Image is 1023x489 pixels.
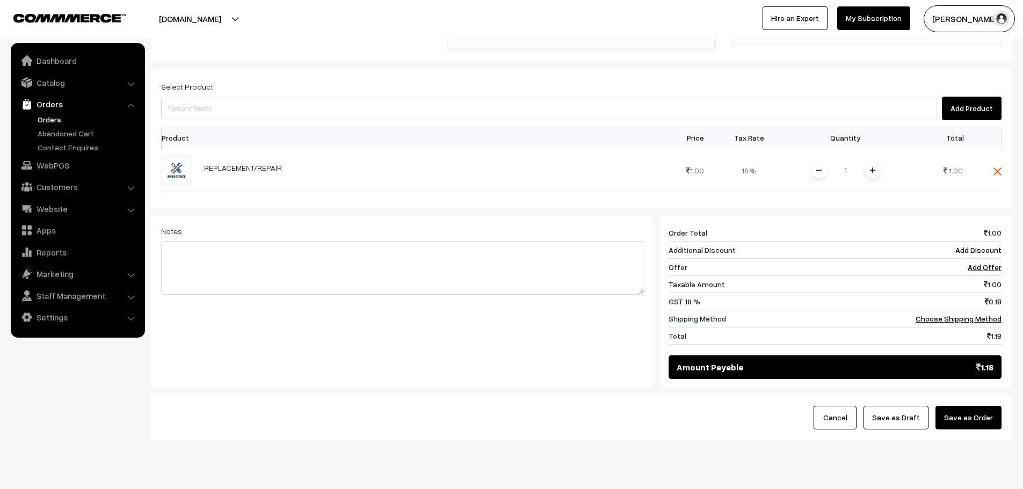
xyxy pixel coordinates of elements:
span: 1.00 [949,166,963,175]
td: Offer [669,258,895,275]
button: Cancel [814,406,857,429]
label: Notes [161,225,182,237]
input: Type and Search [161,98,937,119]
span: 18 % [742,166,756,175]
th: Price [669,127,722,149]
button: Add Product [942,97,1002,120]
button: [PERSON_NAME] [924,5,1015,32]
img: plusI [870,167,875,173]
img: close [993,167,1002,176]
a: Marketing [13,264,141,283]
a: Add Offer [968,262,1002,272]
td: 0.18 [895,293,1002,310]
img: user [993,11,1010,27]
th: Product [162,127,198,149]
td: Taxable Amount [669,275,895,293]
th: Tax Rate [722,127,776,149]
a: Customers [13,177,141,196]
th: Quantity [776,127,916,149]
td: Total [669,327,895,344]
a: Settings [13,308,141,327]
button: Save as Draft [864,406,928,429]
td: GST 18 % [669,293,895,310]
td: Shipping Method [669,310,895,327]
a: Orders [35,114,141,125]
td: 1.00 [669,149,722,192]
a: COMMMERCE [13,11,107,24]
a: Catalog [13,73,141,92]
a: REPLACEMENT/REPAIR [204,163,282,172]
button: [DOMAIN_NAME] [121,5,259,32]
a: Website [13,199,141,218]
td: 1.18 [895,327,1002,344]
img: minus [816,167,822,173]
a: My Subscription [837,6,910,30]
label: Select Product [161,81,213,92]
a: Staff Management [13,286,141,305]
a: WebPOS [13,156,141,175]
span: 1.18 [976,361,993,374]
a: Contact Enquires [35,142,141,153]
td: Order Total [669,224,895,242]
a: Orders [13,94,141,114]
a: Reports [13,243,141,262]
td: 1.00 [895,275,1002,293]
button: Save as Order [935,406,1002,429]
a: Add Discount [955,245,1002,254]
img: repair-service-flat-logo-design-vector.jpg [162,156,191,185]
a: Abandoned Cart [35,128,141,139]
th: Total [916,127,969,149]
a: Apps [13,221,141,240]
img: COMMMERCE [13,14,126,22]
td: Additional Discount [669,241,895,258]
td: 1.00 [895,224,1002,242]
a: Choose Shipping Method [916,314,1002,323]
span: Amount Payable [677,361,744,374]
a: Dashboard [13,51,141,70]
a: Hire an Expert [763,6,828,30]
